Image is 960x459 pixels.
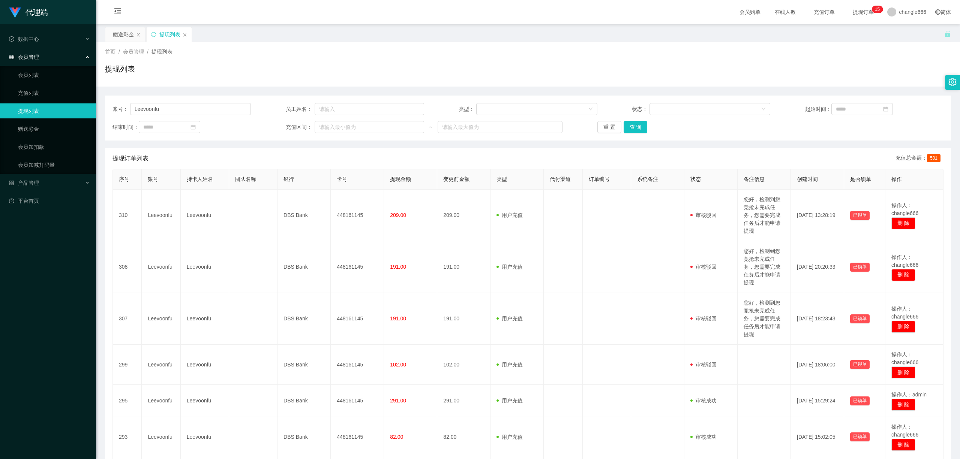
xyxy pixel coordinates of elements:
td: 299 [113,345,142,385]
sup: 15 [872,6,883,13]
img: logo.9652507e.png [9,7,21,18]
td: Leevoonfu [142,385,180,417]
span: 操作人：changle666 [891,424,918,438]
span: 起始时间： [805,105,831,113]
span: 操作人：changle666 [891,202,918,216]
td: Leevoonfu [181,293,229,345]
td: [DATE] 18:23:43 [791,293,844,345]
span: 209.00 [390,212,406,218]
button: 已锁单 [850,360,870,369]
td: Leevoonfu [181,190,229,241]
td: [DATE] 13:28:19 [791,190,844,241]
i: 图标: appstore-o [9,180,14,185]
td: DBS Bank [277,417,331,457]
td: 308 [113,241,142,293]
span: 订单编号 [589,176,610,182]
a: 会员加减打码量 [18,157,90,172]
span: 持卡人姓名 [187,176,213,182]
button: 删 除 [891,269,915,281]
td: 448161145 [331,385,384,417]
span: 191.00 [390,315,406,321]
span: 用户充值 [496,398,523,404]
span: 291.00 [390,398,406,404]
td: Leevoonfu [142,190,180,241]
td: 82.00 [437,417,490,457]
span: 充值区间： [286,123,315,131]
i: 图标: global [935,9,940,15]
td: 307 [113,293,142,345]
button: 查 询 [624,121,648,133]
i: 图标: close [183,33,187,37]
span: 审核驳回 [690,212,717,218]
span: 会员管理 [9,54,39,60]
td: [DATE] 15:02:05 [791,417,844,457]
span: 191.00 [390,264,406,270]
i: 图标: menu-fold [105,0,130,24]
td: Leevoonfu [142,293,180,345]
button: 删 除 [891,366,915,378]
button: 删 除 [891,399,915,411]
i: 图标: calendar [190,124,196,130]
span: 审核驳回 [690,264,717,270]
a: 图标: dashboard平台首页 [9,193,90,208]
td: 310 [113,190,142,241]
td: 293 [113,417,142,457]
span: 审核驳回 [690,315,717,321]
span: 创建时间 [797,176,818,182]
i: 图标: down [761,107,766,112]
span: 账号 [148,176,158,182]
span: 用户充值 [496,264,523,270]
button: 已锁单 [850,396,870,405]
span: 提现金额 [390,176,411,182]
span: 账号： [112,105,130,113]
span: 审核成功 [690,434,717,440]
td: [DATE] 18:06:00 [791,345,844,385]
div: 充值总金额： [895,154,943,163]
span: 备注信息 [744,176,765,182]
span: 首页 [105,49,115,55]
td: 209.00 [437,190,490,241]
i: 图标: close [136,33,141,37]
td: Leevoonfu [181,241,229,293]
td: 您好，检测到您竞抢未完成任务，您需要完成任务后才能申请提现 [738,190,791,241]
i: 图标: down [588,107,593,112]
span: 用户充值 [496,315,523,321]
span: 状态： [632,105,649,113]
span: 序号 [119,176,129,182]
td: DBS Bank [277,293,331,345]
td: DBS Bank [277,345,331,385]
td: 448161145 [331,293,384,345]
span: ~ [424,123,438,131]
h1: 代理端 [25,0,48,24]
span: 结束时间： [112,123,139,131]
span: 操作人：changle666 [891,254,918,268]
p: 5 [877,6,880,13]
a: 提现列表 [18,103,90,118]
td: [DATE] 15:29:24 [791,385,844,417]
span: 系统备注 [637,176,658,182]
button: 删 除 [891,217,915,229]
span: 状态 [690,176,701,182]
span: 审核驳回 [690,362,717,368]
button: 已锁单 [850,263,870,272]
span: 卡号 [337,176,347,182]
td: 448161145 [331,190,384,241]
a: 代理端 [9,9,48,15]
span: 操作 [891,176,902,182]
span: 团队名称 [235,176,256,182]
i: 图标: setting [948,78,957,86]
a: 赠送彩金 [18,121,90,136]
td: Leevoonfu [142,345,180,385]
span: 数据中心 [9,36,39,42]
i: 图标: calendar [883,106,888,112]
a: 充值列表 [18,85,90,100]
td: 191.00 [437,293,490,345]
td: 您好，检测到您竞抢未完成任务，您需要完成任务后才能申请提现 [738,293,791,345]
button: 已锁单 [850,211,870,220]
span: 银行 [283,176,294,182]
button: 重 置 [597,121,621,133]
td: Leevoonfu [181,385,229,417]
span: 操作人：changle666 [891,351,918,365]
input: 请输入最大值为 [438,121,562,133]
span: 501 [927,154,940,162]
